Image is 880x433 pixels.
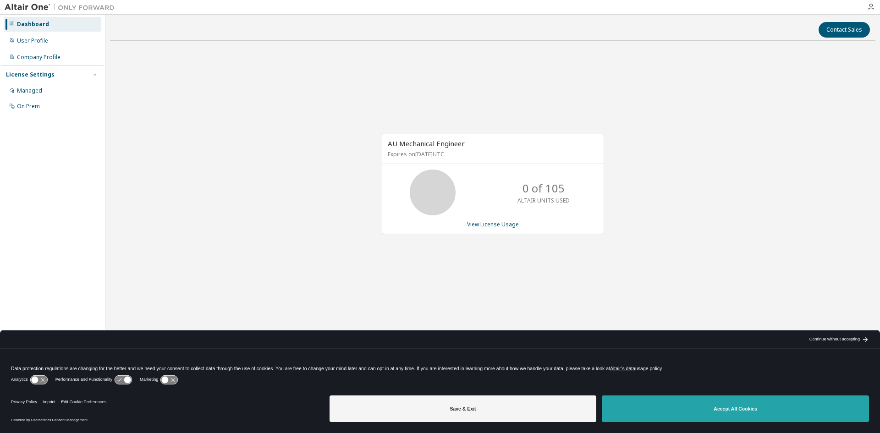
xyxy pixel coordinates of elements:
[5,3,119,12] img: Altair One
[517,197,570,204] p: ALTAIR UNITS USED
[17,54,60,61] div: Company Profile
[6,71,55,78] div: License Settings
[467,220,519,228] a: View License Usage
[819,22,870,38] button: Contact Sales
[17,87,42,94] div: Managed
[388,139,465,148] span: AU Mechanical Engineer
[17,37,48,44] div: User Profile
[17,103,40,110] div: On Prem
[522,181,565,196] p: 0 of 105
[17,21,49,28] div: Dashboard
[388,150,596,158] p: Expires on [DATE] UTC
